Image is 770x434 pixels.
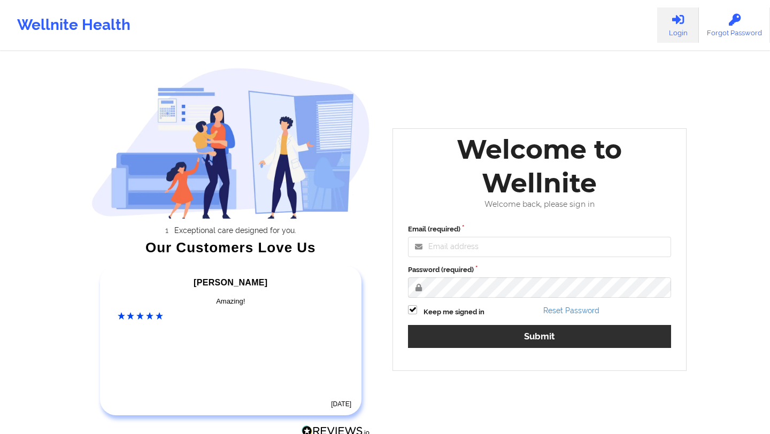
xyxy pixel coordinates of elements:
input: Email address [408,237,671,257]
a: Forgot Password [699,7,770,43]
img: wellnite-auth-hero_200.c722682e.png [91,67,371,219]
label: Email (required) [408,224,671,235]
div: Welcome back, please sign in [401,200,679,209]
span: [PERSON_NAME] [194,278,267,287]
button: Submit [408,325,671,348]
a: Login [657,7,699,43]
time: [DATE] [331,400,351,408]
label: Password (required) [408,265,671,275]
a: Reset Password [543,306,599,315]
li: Exceptional care designed for you. [101,226,370,235]
div: Amazing! [118,296,344,307]
label: Keep me signed in [423,307,484,317]
div: Welcome to Wellnite [401,133,679,200]
div: Our Customers Love Us [91,242,371,253]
